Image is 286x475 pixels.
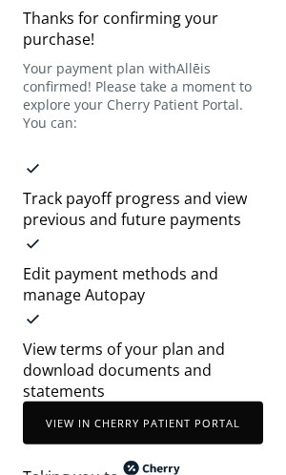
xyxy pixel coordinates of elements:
[23,305,43,334] img: svg%3e
[23,339,263,402] div: View terms of your plan and download documents and statements
[23,8,263,50] span: Thanks for confirming your purchase!
[23,59,263,132] span: Your payment plan with Allē is confirmed! Please take a moment to explore your Cherry Patient Por...
[23,230,43,258] img: svg%3e
[23,402,263,444] button: View in Cherry patient portal
[23,263,263,305] div: Edit payment methods and manage Autopay
[23,155,43,183] img: svg%3e
[23,188,263,230] div: Track payoff progress and view previous and future payments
